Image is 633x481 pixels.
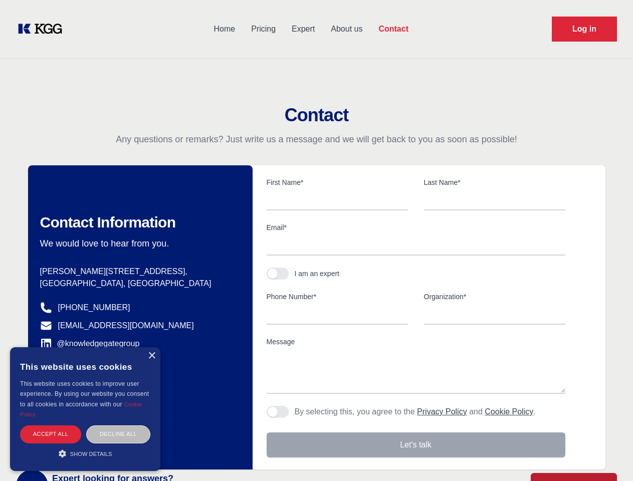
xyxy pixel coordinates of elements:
p: We would love to hear from you. [40,237,237,250]
p: [GEOGRAPHIC_DATA], [GEOGRAPHIC_DATA] [40,278,237,290]
label: Organization* [424,292,565,302]
div: I am an expert [295,269,340,279]
a: Cookie Policy [20,401,142,417]
div: Close [148,352,155,360]
a: Privacy Policy [417,407,467,416]
label: Message [267,337,565,347]
label: Last Name* [424,177,565,187]
button: Let's talk [267,432,565,457]
a: Home [205,16,243,42]
span: Show details [70,451,112,457]
a: [PHONE_NUMBER] [58,302,130,314]
h2: Contact Information [40,213,237,231]
span: This website uses cookies to improve user experience. By using our website you consent to all coo... [20,380,149,408]
a: Expert [284,16,323,42]
a: Cookie Policy [485,407,533,416]
div: Accept all [20,425,81,443]
a: KOL Knowledge Platform: Talk to Key External Experts (KEE) [16,21,70,37]
a: Request Demo [552,17,617,42]
a: About us [323,16,370,42]
label: Phone Number* [267,292,408,302]
div: Decline all [86,425,150,443]
p: Any questions or remarks? Just write us a message and we will get back to you as soon as possible! [12,133,621,145]
div: Show details [20,448,150,458]
label: Email* [267,222,565,232]
p: [PERSON_NAME][STREET_ADDRESS], [40,266,237,278]
div: This website uses cookies [20,355,150,379]
a: [EMAIL_ADDRESS][DOMAIN_NAME] [58,320,194,332]
a: Contact [370,16,416,42]
p: By selecting this, you agree to the and . [295,406,536,418]
label: First Name* [267,177,408,187]
iframe: Chat Widget [583,433,633,481]
a: Pricing [243,16,284,42]
a: @knowledgegategroup [40,338,140,350]
h2: Contact [12,105,621,125]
